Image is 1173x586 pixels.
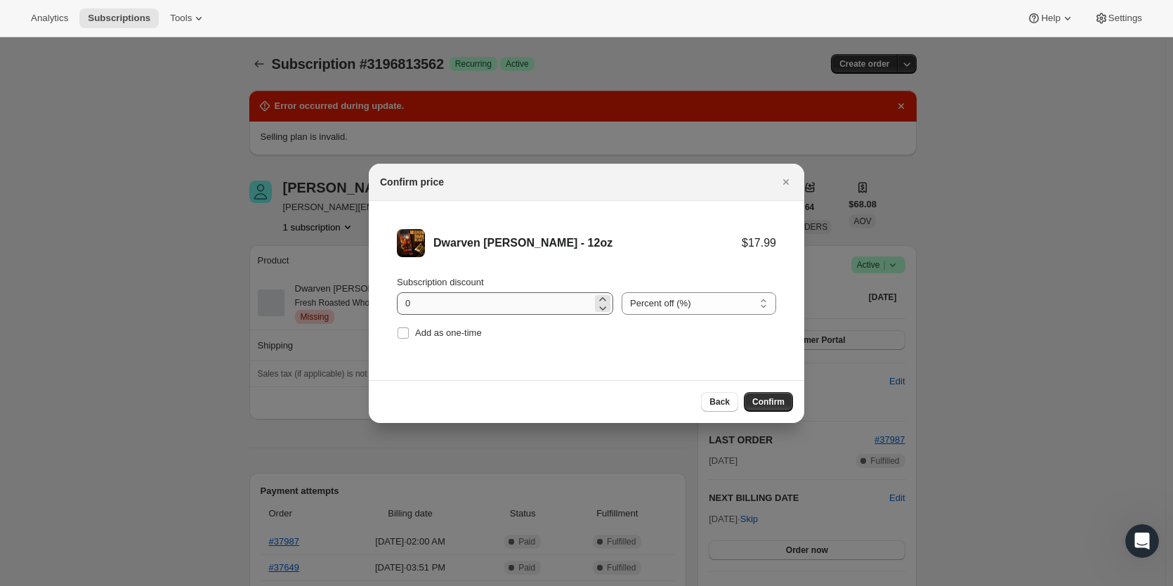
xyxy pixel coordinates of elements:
span: Back [709,396,730,408]
span: Subscriptions [88,13,150,24]
div: Dwarven [PERSON_NAME] - 12oz [433,236,742,250]
span: Messages [187,474,235,483]
p: Hi [PERSON_NAME] [28,100,253,124]
span: Help [1041,13,1060,24]
img: Dwarven Dawn - 12oz [397,229,425,257]
div: Send us a messageWe typically reply in a few minutes [14,165,267,219]
img: Profile image for Adrian [191,22,219,51]
p: How can we help? [28,124,253,148]
span: Analytics [31,13,68,24]
button: Close [776,172,796,192]
button: Settings [1086,8,1151,28]
button: Analytics [22,8,77,28]
h2: Confirm price [380,175,444,189]
div: Close [242,22,267,48]
img: Profile image for Brian [164,22,192,51]
button: Help [1018,8,1082,28]
button: Messages [140,438,281,495]
button: Back [701,392,738,412]
button: Tools [162,8,214,28]
span: Tools [170,13,192,24]
span: Add as one-time [415,327,482,338]
span: Confirm [752,396,785,408]
div: Send us a message [29,177,235,192]
img: logo [28,27,136,48]
iframe: Intercom live chat [1125,524,1159,558]
div: We typically reply in a few minutes [29,192,235,207]
span: Home [54,474,86,483]
span: Settings [1108,13,1142,24]
button: Subscriptions [79,8,159,28]
span: Subscription discount [397,277,484,287]
button: Confirm [744,392,793,412]
div: $17.99 [742,236,776,250]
